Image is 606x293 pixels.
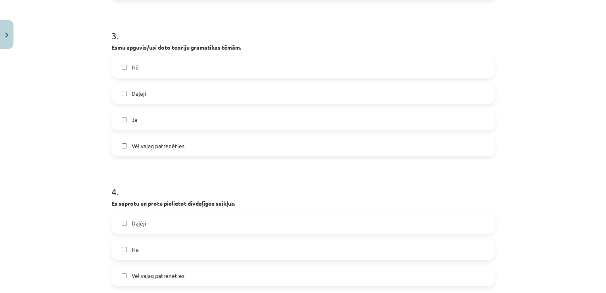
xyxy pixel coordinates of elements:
[132,89,146,98] span: Daļēji
[122,65,127,70] input: Nē
[111,16,495,41] h1: 3 .
[5,33,8,38] img: icon-close-lesson-0947bae3869378f0d4975bcd49f059093ad1ed9edebbc8119c70593378902aed.svg
[122,247,127,252] input: Nē
[122,117,127,122] input: Jā
[132,116,137,124] span: Jā
[132,245,139,254] span: Nē
[111,172,495,197] h1: 4 .
[132,272,184,280] span: Vēl vajag patrenēties
[122,273,127,278] input: Vēl vajag patrenēties
[132,219,146,227] span: Daļēji
[122,221,127,226] input: Daļēji
[111,200,235,207] b: Es saprotu un protu pielietot divdaļīgos saikļus.
[111,44,241,51] b: Esmu apguvis/usi doto teoriju gramatikas tēmām.
[132,63,139,71] span: Nē
[122,91,127,96] input: Daļēji
[122,143,127,148] input: Vēl vajag patrenēties
[132,142,184,150] span: Vēl vajag patrenēties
